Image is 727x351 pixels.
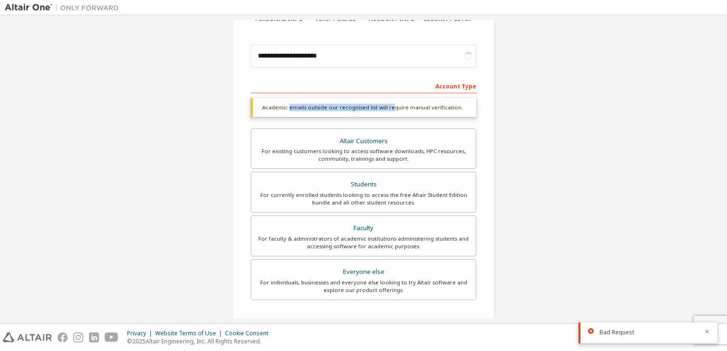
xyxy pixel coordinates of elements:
[257,222,470,235] div: Faculty
[251,78,476,93] div: Account Type
[89,332,99,342] img: linkedin.svg
[127,337,274,345] p: © 2025 Altair Engineering, Inc. All Rights Reserved.
[257,235,470,250] div: For faculty & administrators of academic institutions administering students and accessing softwa...
[127,330,155,337] div: Privacy
[3,332,52,342] img: altair_logo.svg
[599,329,634,336] span: Bad Request
[155,330,225,337] div: Website Terms of Use
[225,330,274,337] div: Cookie Consent
[105,332,118,342] img: youtube.svg
[257,147,470,163] div: For existing customers looking to access software downloads, HPC resources, community, trainings ...
[257,279,470,294] div: For individuals, businesses and everyone else looking to try Altair software and explore our prod...
[5,3,124,12] img: Altair One
[257,135,470,148] div: Altair Customers
[257,265,470,279] div: Everyone else
[73,332,83,342] img: instagram.svg
[257,178,470,191] div: Students
[257,191,470,206] div: For currently enrolled students looking to access the free Altair Student Edition bundle and all ...
[58,332,68,342] img: facebook.svg
[251,314,476,330] div: Your Profile
[251,98,476,117] div: Academic emails outside our recognised list will require manual verification.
